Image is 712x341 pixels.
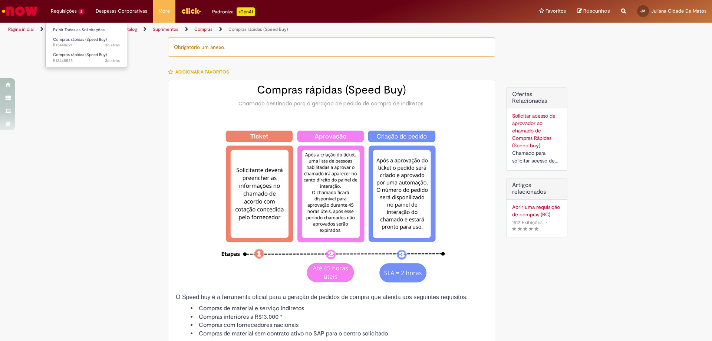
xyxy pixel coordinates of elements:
a: Aberto R13448691 : Compras rápidas (Speed Buy) [46,36,127,49]
time: 26/08/2025 14:34:06 [105,42,120,48]
span: Requisições [51,7,77,15]
div: Chamado para solicitar acesso de aprovador ao ticket de Speed buy [512,149,561,165]
span: Rascunhos [583,7,610,14]
span: Juliana Cidade De Matos [651,8,706,14]
li: Compras de material sem contrato ativo no SAP para o centro solicitado [191,329,487,338]
ul: Trilhas de página [6,23,469,36]
time: 26/08/2025 14:08:58 [105,58,120,63]
h2: Compras rápidas (Speed Buy) [176,84,487,96]
div: Obrigatório um anexo. [168,37,495,57]
div: Chamado destinado para a geração de pedido de compra de indiretos. [176,100,487,107]
h3: Artigos relacionados [512,182,561,195]
h2: Ofertas Relacionadas [512,91,561,104]
div: Ofertas Relacionadas [506,87,567,171]
a: Compras rápidas (Speed Buy) [228,26,288,32]
span: Favoritos [545,7,566,15]
a: Página inicial [8,26,34,32]
a: Compras [194,26,212,32]
a: Solicitar acesso de aprovador ao chamado de Compras Rápidas (Speed buy) [512,112,556,149]
a: Suprimentos [153,26,178,32]
a: Exibir Todas as Solicitações [46,26,127,34]
img: click_logo_yellow_360x200.png [181,5,201,16]
button: Adicionar a Favoritos [168,64,233,80]
span: O Speed buy é a ferramenta oficial para a geração de pedidos de compra que atenda aos seguintes r... [176,294,468,300]
p: +GenAi [237,7,255,16]
span: 1512 Exibições [512,219,543,226]
span: R13448691 [53,42,120,48]
span: Adicionar a Favoritos [175,69,229,75]
li: Compras de material e serviço indiretos [191,304,487,313]
ul: Requisições [45,22,127,67]
span: 3d atrás [105,58,120,63]
div: Padroniza [212,7,255,16]
img: ServiceNow [1,4,39,19]
span: 3d atrás [105,42,120,48]
a: Rascunhos [577,8,610,15]
span: Compras rápidas (Speed Buy) [53,37,107,42]
span: Compras rápidas (Speed Buy) [53,52,107,58]
span: JM [640,9,646,13]
span: Despesas Corporativas [96,7,147,15]
a: Aberto R13448525 : Compras rápidas (Speed Buy) [46,51,127,65]
li: Compras com fornecedores nacionais [191,321,487,329]
span: • [544,217,548,227]
span: R13448525 [53,58,120,64]
a: Abrir uma requisição de compras (RC) [512,203,561,218]
span: More [158,7,170,15]
span: 2 [78,9,85,15]
li: Compras inferiores a R$13.000 * [191,313,487,321]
